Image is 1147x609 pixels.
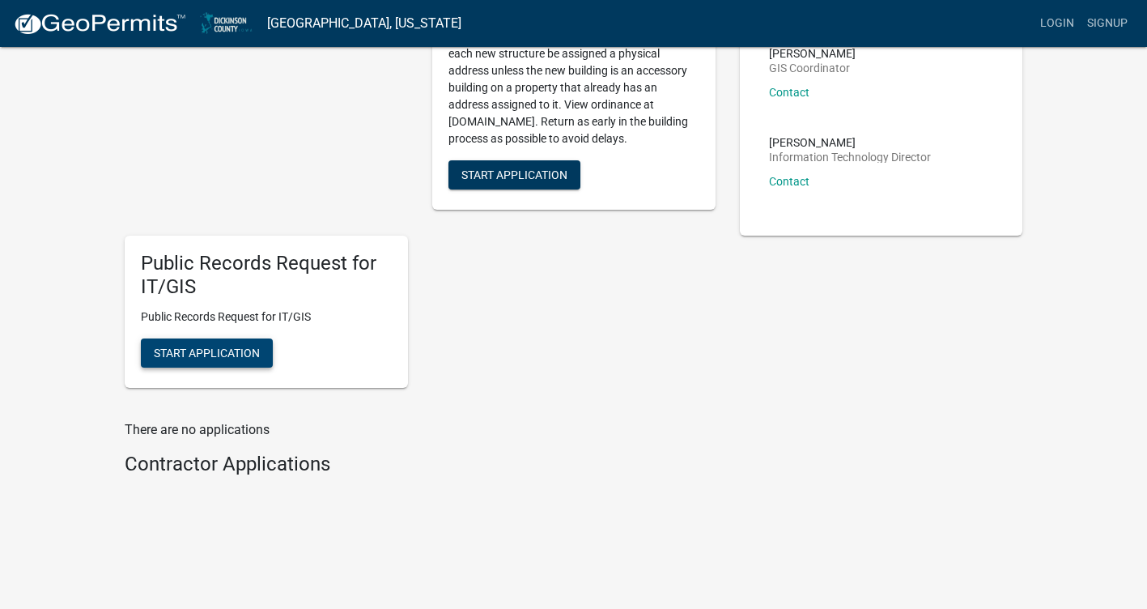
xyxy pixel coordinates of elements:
span: Start Application [461,168,567,181]
p: There are no applications [125,420,716,440]
a: Contact [769,175,809,188]
h5: Public Records Request for IT/GIS [141,252,392,299]
h4: Contractor Applications [125,453,716,476]
p: [PERSON_NAME] [769,48,856,59]
p: Information Technology Director [769,151,931,163]
button: Start Application [141,339,273,368]
a: Login [1034,8,1081,39]
p: Dickinson County Ordinance 93-3 requires that each new structure be assigned a physical address u... [448,28,699,147]
wm-workflow-list-section: Contractor Applications [125,453,716,483]
p: GIS Coordinator [769,62,856,74]
a: [GEOGRAPHIC_DATA], [US_STATE] [267,10,461,37]
p: [PERSON_NAME] [769,137,931,148]
button: Start Application [448,160,580,190]
img: Dickinson County, Iowa [199,12,254,34]
p: Public Records Request for IT/GIS [141,309,392,326]
a: Signup [1081,8,1134,39]
span: Start Application [154,346,260,359]
a: Contact [769,86,809,99]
